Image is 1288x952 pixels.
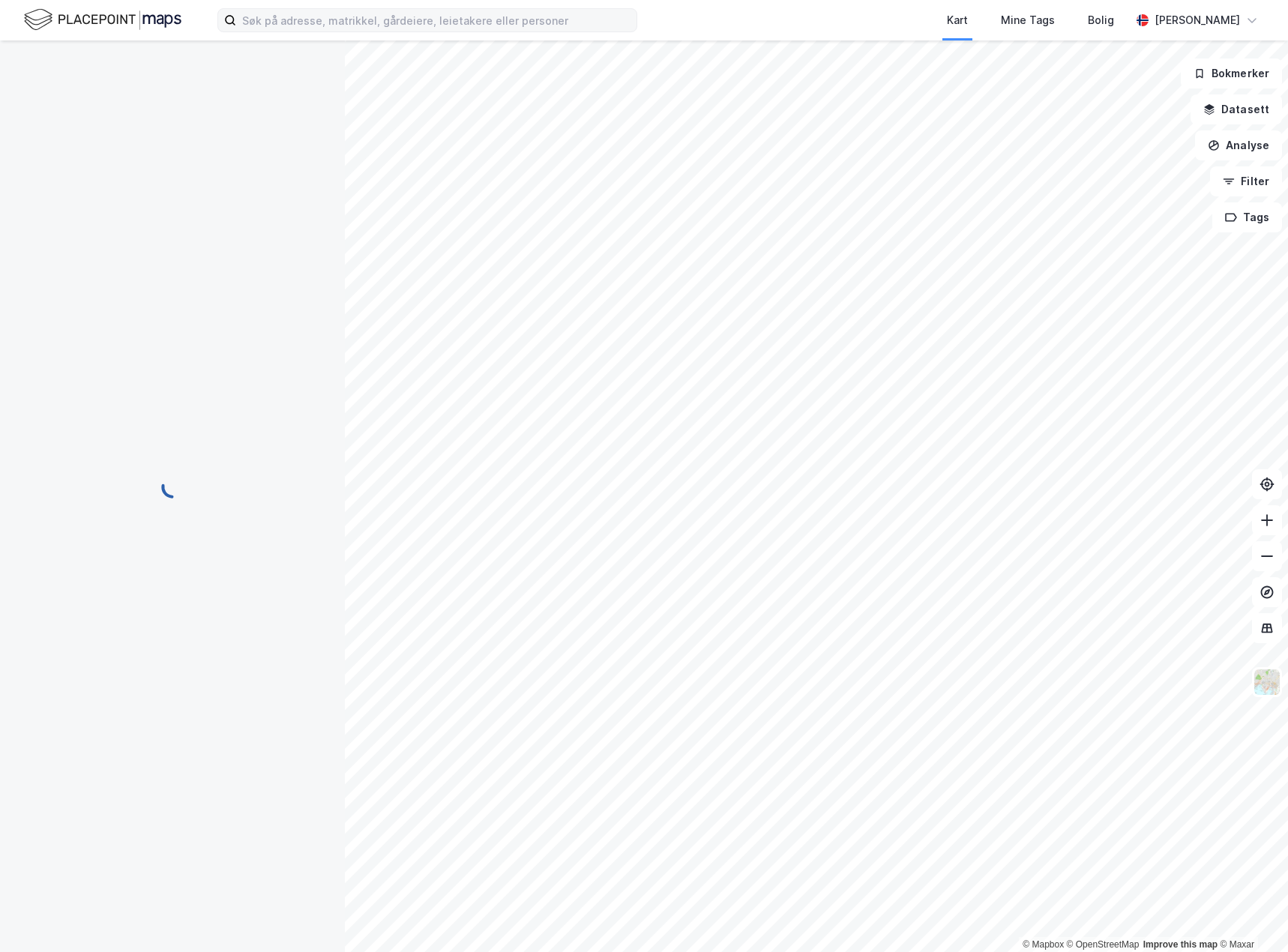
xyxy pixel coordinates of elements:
img: spinner.a6d8c91a73a9ac5275cf975e30b51cfb.svg [160,475,184,499]
a: Mapbox [1023,939,1064,950]
button: Filter [1210,166,1282,196]
a: Improve this map [1143,939,1218,950]
div: [PERSON_NAME] [1155,11,1240,29]
img: Z [1253,668,1281,696]
button: Bokmerker [1181,58,1282,88]
div: Kart [947,11,968,29]
iframe: Chat Widget [1213,880,1288,952]
div: Mine Tags [1001,11,1055,29]
button: Analyse [1195,130,1282,160]
button: Datasett [1191,94,1282,124]
a: OpenStreetMap [1067,939,1140,950]
input: Søk på adresse, matrikkel, gårdeiere, leietakere eller personer [236,9,637,31]
img: logo.f888ab2527a4732fd821a326f86c7f29.svg [24,7,181,33]
div: Bolig [1088,11,1114,29]
button: Tags [1212,202,1282,232]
